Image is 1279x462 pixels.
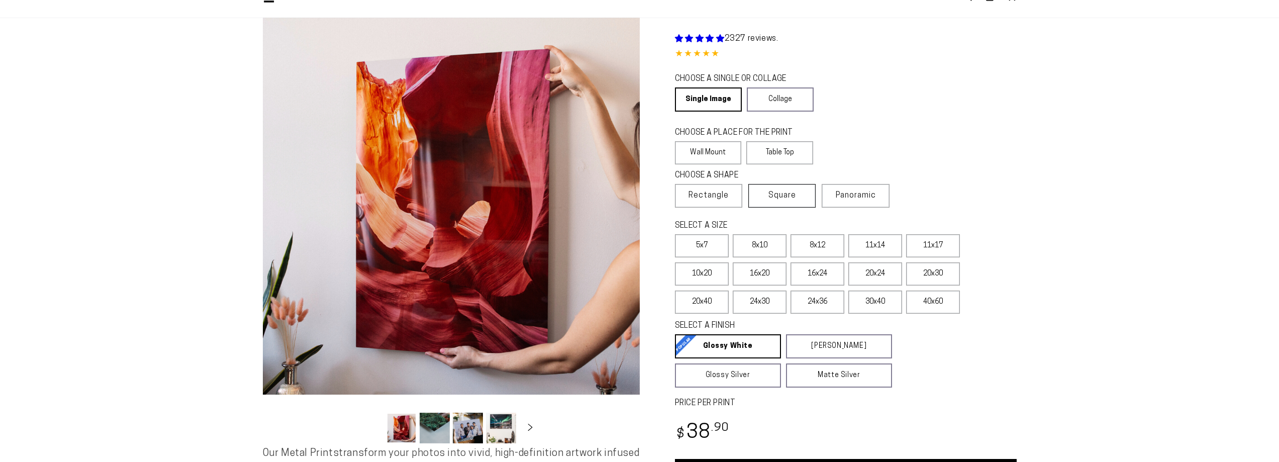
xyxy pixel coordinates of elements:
button: Load image 1 in gallery view [386,413,417,443]
a: Single Image [675,87,742,112]
legend: SELECT A SIZE [675,220,876,232]
label: 20x30 [906,262,960,286]
label: 30x40 [848,291,902,314]
span: Square [768,190,796,202]
label: 24x30 [733,291,786,314]
div: 4.85 out of 5.0 stars [675,47,1017,62]
label: 11x17 [906,234,960,257]
label: 16x24 [791,262,844,286]
button: Load image 4 in gallery view [486,413,516,443]
button: Load image 2 in gallery view [420,413,450,443]
bdi: 38 [675,423,730,443]
span: Rectangle [688,190,729,202]
label: 8x12 [791,234,844,257]
label: 20x24 [848,262,902,286]
media-gallery: Gallery Viewer [263,18,640,446]
legend: CHOOSE A SHAPE [675,170,806,181]
label: 16x20 [733,262,786,286]
label: 11x14 [848,234,902,257]
label: 8x10 [733,234,786,257]
label: Wall Mount [675,141,742,164]
a: Collage [747,87,814,112]
sup: .90 [711,422,729,434]
a: Glossy Silver [675,363,781,388]
label: 40x60 [906,291,960,314]
legend: CHOOSE A SINGLE OR COLLAGE [675,73,805,85]
legend: SELECT A FINISH [675,320,868,332]
label: Table Top [746,141,813,164]
a: [PERSON_NAME] [786,334,892,358]
label: 20x40 [675,291,729,314]
label: PRICE PER PRINT [675,398,1017,409]
label: 10x20 [675,262,729,286]
legend: CHOOSE A PLACE FOR THE PRINT [675,127,804,139]
a: Matte Silver [786,363,892,388]
label: 5x7 [675,234,729,257]
label: 24x36 [791,291,844,314]
button: Load image 3 in gallery view [453,413,483,443]
a: Glossy White [675,334,781,358]
span: Panoramic [836,192,876,200]
span: $ [676,428,685,441]
button: Slide left [361,417,383,439]
button: Slide right [519,417,541,439]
